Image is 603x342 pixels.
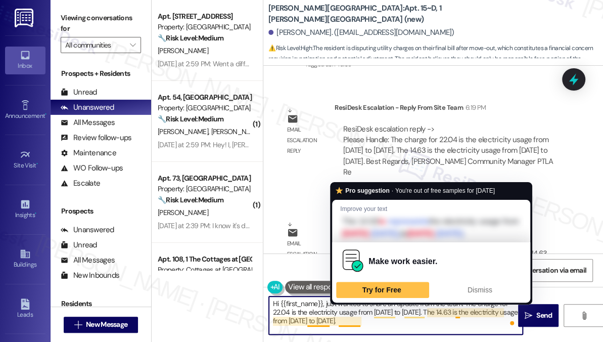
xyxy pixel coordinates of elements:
div: Email escalation reply [287,238,327,271]
div: 6:19 PM [463,102,486,113]
div: Property: [GEOGRAPHIC_DATA] [158,184,251,194]
div: ResiDesk escalation reply -> Please Handle: The charge for 22.04 is the electricity usage from [D... [343,124,553,178]
div: Maintenance [61,148,116,158]
a: Insights • [5,196,45,223]
div: Escalate [61,178,100,189]
div: Review follow-ups [61,133,131,143]
img: ResiDesk Logo [15,9,35,27]
a: Buildings [5,245,45,273]
div: All Messages [61,255,115,266]
button: Share Conversation via email [490,259,593,282]
span: • [36,160,38,167]
div: Unread [61,87,97,98]
div: [PERSON_NAME]. ([EMAIL_ADDRESS][DOMAIN_NAME]) [268,27,454,38]
div: New Inbounds [61,270,119,281]
input: All communities [65,37,125,53]
div: Property: Cottages at [GEOGRAPHIC_DATA] [158,265,251,275]
div: ResiDesk Escalation - Reply From Site Team [335,102,569,116]
div: Residents [51,298,151,309]
span: New Message [86,319,127,330]
div: WO Follow-ups [61,163,123,174]
div: Apt. 73, [GEOGRAPHIC_DATA] [158,173,251,184]
div: [DATE] at 2:59 PM: Went a different route, rent is paid :) [158,59,318,68]
span: : The resident is disputing utility charges on their final bill after move-out, which constitutes... [268,43,603,87]
div: Prospects [51,206,151,217]
strong: 🔧 Risk Level: Medium [158,114,223,123]
textarea: To enrich screen reader interactions, please activate Accessibility in Grammarly extension settings [269,296,523,334]
span: Send [536,310,552,321]
div: Unanswered [61,225,114,235]
div: Prospects + Residents [51,68,151,79]
button: Send [518,304,559,327]
div: Unread [61,240,97,250]
span: [PERSON_NAME] [158,46,208,55]
button: New Message [64,317,138,333]
div: Property: [GEOGRAPHIC_DATA] [158,103,251,113]
i:  [580,312,587,320]
div: Email escalation reply [287,124,327,157]
span: [PERSON_NAME] [158,127,211,136]
i:  [74,321,82,329]
div: Property: [GEOGRAPHIC_DATA] [158,22,251,32]
div: Apt. 54, [GEOGRAPHIC_DATA] [158,92,251,103]
span: [PERSON_NAME] [158,208,208,217]
a: Site Visit • [5,146,45,174]
a: Leads [5,295,45,323]
strong: ⚠️ Risk Level: High [268,44,312,52]
i:  [130,41,135,49]
span: [PERSON_NAME] [211,127,262,136]
div: Apt. [STREET_ADDRESS] [158,11,251,22]
a: Inbox [5,47,45,74]
div: Unanswered [61,102,114,113]
strong: 🔧 Risk Level: Medium [158,33,223,42]
strong: 🔧 Risk Level: Medium [158,195,223,204]
b: [PERSON_NAME][GEOGRAPHIC_DATA]: Apt. 15~D, 1 [PERSON_NAME][GEOGRAPHIC_DATA] (new) [268,3,471,25]
i:  [525,312,532,320]
div: Apt. 108, 1 The Cottages at [GEOGRAPHIC_DATA] [158,254,251,265]
span: • [35,210,36,217]
span: • [45,111,47,118]
div: All Messages [61,117,115,128]
span: Share Conversation via email [496,265,586,276]
label: Viewing conversations for [61,10,141,37]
